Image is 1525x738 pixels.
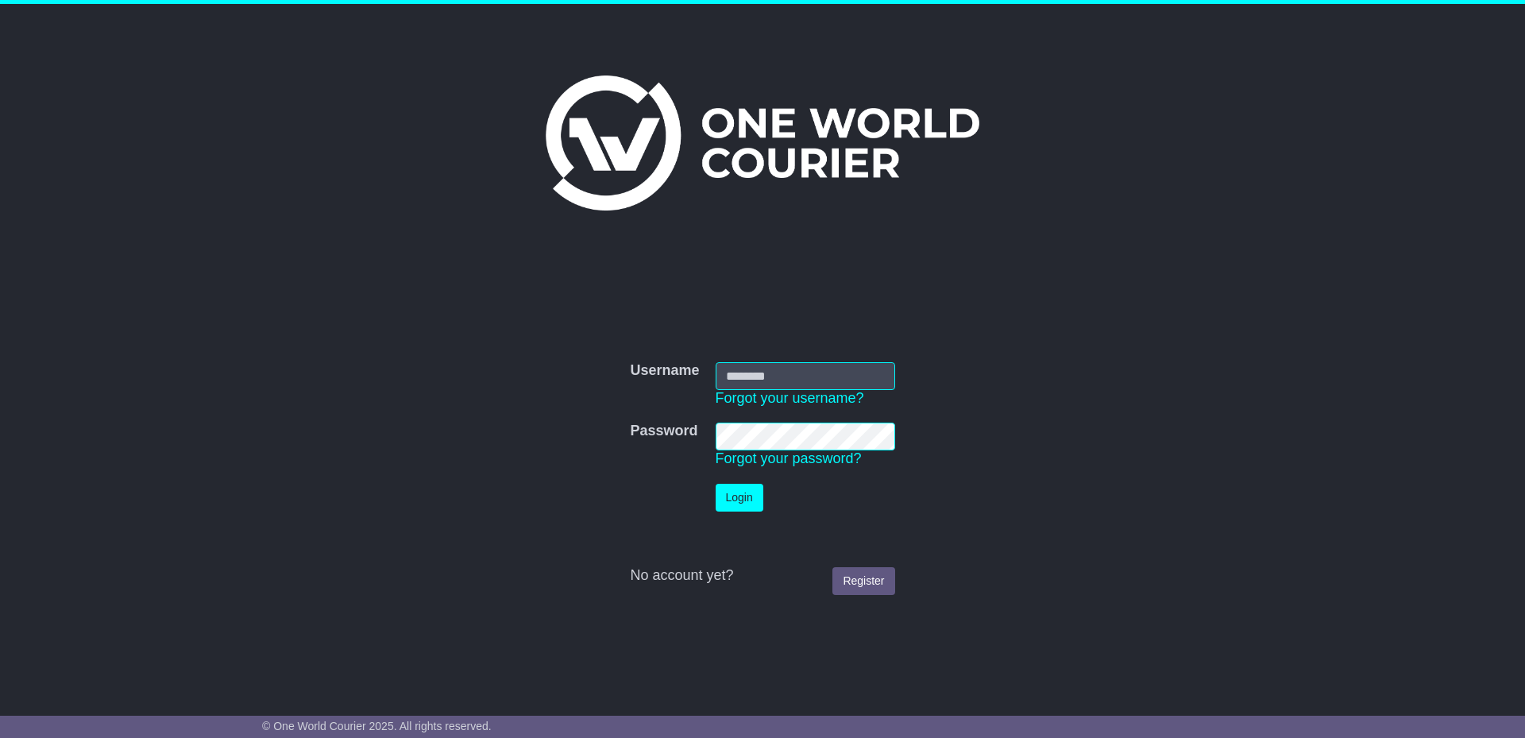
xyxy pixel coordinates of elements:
span: © One World Courier 2025. All rights reserved. [262,720,492,732]
button: Login [716,484,763,512]
label: Password [630,423,697,440]
img: One World [546,75,979,211]
label: Username [630,362,699,380]
a: Forgot your username? [716,390,864,406]
a: Register [832,567,894,595]
div: No account yet? [630,567,894,585]
a: Forgot your password? [716,450,862,466]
